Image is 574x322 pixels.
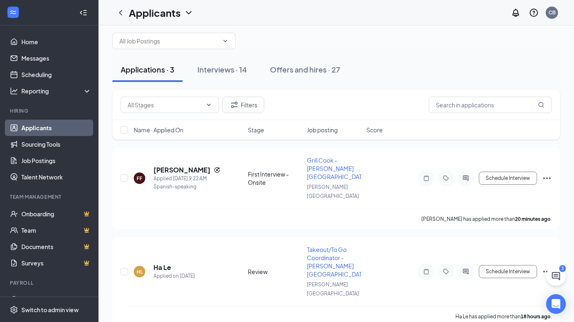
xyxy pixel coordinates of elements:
[10,107,90,114] div: Hiring
[441,175,451,181] svg: Tag
[455,313,552,320] p: Ha Le has applied more than .
[549,9,556,16] div: CB
[119,36,219,45] input: All Job Postings
[129,6,181,20] h1: Applicants
[307,156,367,180] span: Grill Cook - [PERSON_NAME][GEOGRAPHIC_DATA]
[248,268,302,276] div: Review
[21,238,91,255] a: DocumentsCrown
[546,266,566,286] button: ChatActive
[248,126,264,134] span: Stage
[307,184,359,199] span: [PERSON_NAME][GEOGRAPHIC_DATA]
[551,271,561,281] svg: ChatActive
[9,8,17,16] svg: WorkstreamLogo
[197,64,247,75] div: Interviews · 14
[479,172,537,185] button: Schedule Interview
[248,170,302,186] div: First Interview - Onsite
[10,193,90,200] div: Team Management
[153,175,220,183] div: Applied [DATE] 9:22 AM
[461,268,471,275] svg: ActiveChat
[421,268,431,275] svg: Note
[128,100,202,109] input: All Stages
[366,126,383,134] span: Score
[222,38,229,44] svg: ChevronDown
[542,173,552,183] svg: Ellipses
[153,272,195,280] div: Applied on [DATE]
[421,175,431,181] svg: Note
[21,292,91,308] a: PayrollCrown
[214,167,220,173] svg: Reapply
[270,64,340,75] div: Offers and hires · 27
[307,126,338,134] span: Job posting
[184,8,194,18] svg: ChevronDown
[79,9,87,17] svg: Collapse
[137,268,143,275] div: HL
[21,222,91,238] a: TeamCrown
[21,87,92,95] div: Reporting
[421,215,552,222] p: [PERSON_NAME] has applied more than .
[21,169,91,185] a: Talent Network
[546,294,566,314] div: Open Intercom Messenger
[307,246,367,278] span: Takeout/To Go Coordinator - [PERSON_NAME][GEOGRAPHIC_DATA]
[134,126,183,134] span: Name · Applied On
[479,265,537,278] button: Schedule Interview
[307,281,359,297] span: [PERSON_NAME][GEOGRAPHIC_DATA]
[21,66,91,83] a: Scheduling
[21,136,91,152] a: Sourcing Tools
[121,64,174,75] div: Applications · 3
[542,267,552,277] svg: Ellipses
[521,313,551,320] b: 18 hours ago
[10,279,90,286] div: Payroll
[116,8,126,18] svg: ChevronLeft
[153,263,171,272] h5: Ha Le
[10,306,18,314] svg: Settings
[222,97,264,113] button: Filter Filters
[511,8,521,18] svg: Notifications
[153,166,210,175] h5: [PERSON_NAME]
[441,268,451,275] svg: Tag
[137,175,142,182] div: FF
[206,102,212,108] svg: ChevronDown
[529,8,539,18] svg: QuestionInfo
[538,102,544,108] svg: MagnifyingGlass
[21,152,91,169] a: Job Postings
[21,50,91,66] a: Messages
[10,87,18,95] svg: Analysis
[515,216,551,222] b: 20 minutes ago
[559,265,566,272] div: 3
[153,183,220,191] div: Spanish-speaking
[429,97,552,113] input: Search in applications
[21,306,79,314] div: Switch to admin view
[21,34,91,50] a: Home
[21,206,91,222] a: OnboardingCrown
[461,175,471,181] svg: ActiveChat
[21,120,91,136] a: Applicants
[21,255,91,271] a: SurveysCrown
[229,100,239,110] svg: Filter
